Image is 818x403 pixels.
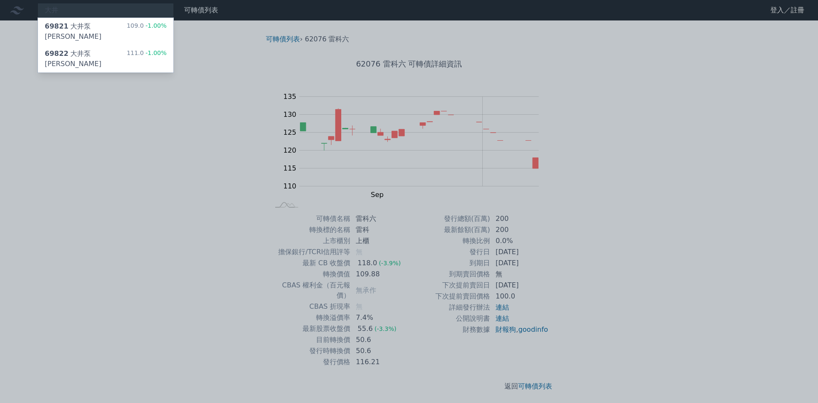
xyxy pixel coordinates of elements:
a: 69822大井泵[PERSON_NAME] 111.0-1.00% [38,45,173,72]
div: 大井泵[PERSON_NAME] [45,21,127,42]
div: 111.0 [127,49,167,69]
span: -1.00% [144,49,167,56]
div: 109.0 [127,21,167,42]
span: -1.00% [144,22,167,29]
div: 大井泵[PERSON_NAME] [45,49,127,69]
a: 69821大井泵[PERSON_NAME] 109.0-1.00% [38,18,173,45]
span: 69822 [45,49,69,58]
span: 69821 [45,22,69,30]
